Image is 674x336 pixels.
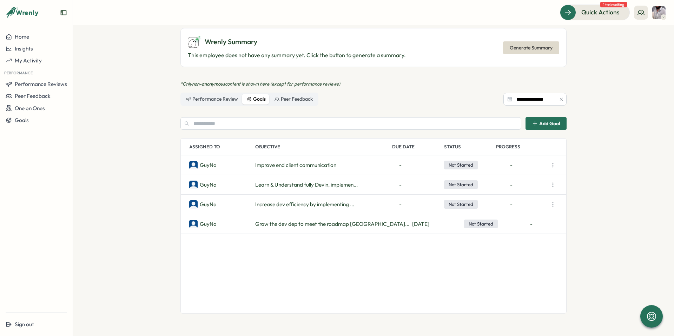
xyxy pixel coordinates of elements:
span: One on Ones [15,105,45,112]
span: - [510,201,513,208]
div: Goals [247,95,266,103]
span: - [392,181,409,189]
a: GuyNaGuyNa [189,200,217,209]
span: - [392,201,409,208]
p: Objective [255,139,389,155]
span: Insights [15,45,33,52]
button: Expand sidebar [60,9,67,16]
p: This employee does not have any summary yet. Click the button to generate a summary. [188,51,406,60]
button: Quick Actions [560,5,630,20]
div: Peer Feedback [275,95,313,103]
span: Quick Actions [581,8,620,17]
span: Peer Feedback [15,93,51,99]
span: Not Started [464,220,498,229]
span: Grow the dev dep to meet the roadmap [GEOGRAPHIC_DATA]... [255,220,409,228]
span: Goals [15,117,29,123]
span: Not Started [444,200,478,209]
span: Not Started [444,161,478,170]
span: Improve end client communication [255,161,336,169]
p: *Only content is shown here (except for performance reviews) [180,81,567,87]
span: Dec 31, 2025 [412,220,429,228]
img: GuyNa [189,220,198,228]
span: Generate Summary [510,42,553,54]
p: GuyNa [200,181,217,189]
span: non-anonymous [192,81,225,87]
a: GuyNaGuyNa [189,161,217,169]
span: My Activity [15,57,42,64]
div: Performance Review [186,95,238,103]
a: GuyNaGuyNa [189,220,217,228]
span: Increase dev efficiency by implementing ... [255,201,354,208]
span: Add Goal [539,121,560,126]
p: Due Date [392,139,441,155]
span: 1 task waiting [600,2,627,7]
span: - [392,161,409,169]
img: GuyNa [189,200,198,209]
span: Not Started [444,180,478,189]
span: Wrenly Summary [205,36,257,47]
p: Status [444,139,493,155]
img: GuyNa [189,161,198,169]
p: Progress [496,139,545,155]
span: Sign out [15,321,34,328]
span: Performance Reviews [15,81,67,87]
span: Home [15,33,29,40]
img: Rotem [652,6,666,19]
p: GuyNa [200,161,217,169]
p: Assigned To [189,139,252,155]
p: GuyNa [200,220,217,228]
span: - [510,181,513,189]
span: - [530,220,533,228]
button: Generate Summary [503,41,559,54]
button: Add Goal [526,117,567,130]
a: GuyNaGuyNa [189,181,217,189]
span: - [510,161,513,169]
p: GuyNa [200,201,217,208]
img: GuyNa [189,181,198,189]
span: Learn & Understand fully Devin, implemen... [255,181,358,189]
